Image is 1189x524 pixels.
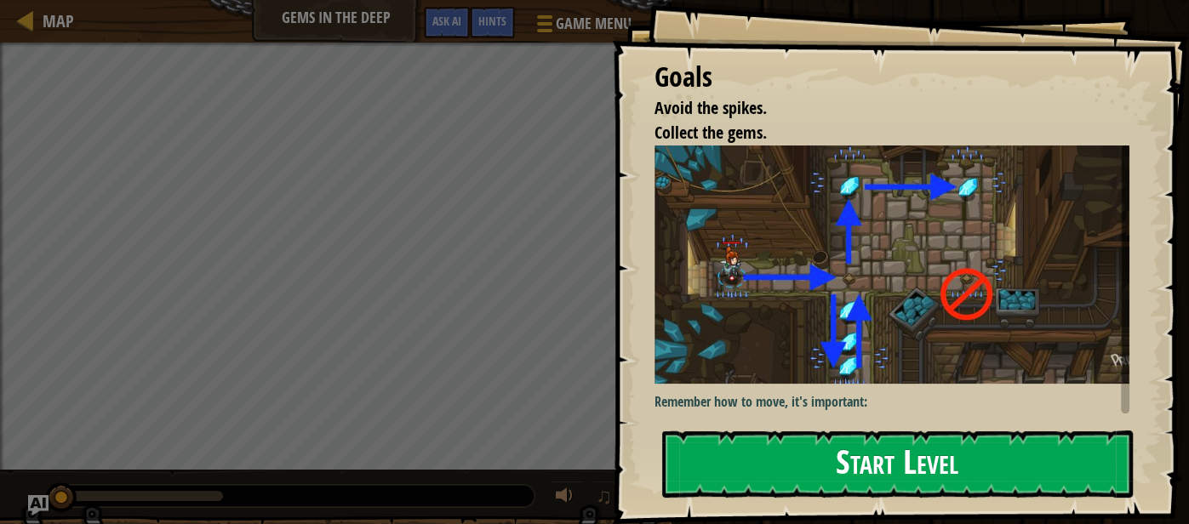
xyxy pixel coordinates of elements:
[633,96,1126,121] li: Avoid the spikes.
[633,121,1126,145] li: Collect the gems.
[592,481,621,515] button: ♫
[523,7,642,47] button: Game Menu
[655,121,767,144] span: Collect the gems.
[478,13,506,29] span: Hints
[556,13,632,35] span: Game Menu
[432,13,461,29] span: Ask AI
[655,96,767,119] span: Avoid the spikes.
[28,495,49,515] button: Ask AI
[655,145,1130,384] img: Gems in the deep
[596,483,613,509] span: ♫
[34,9,74,32] a: Map
[550,481,584,515] button: Adjust volume
[43,9,74,32] span: Map
[655,58,1130,97] div: Goals
[424,7,470,38] button: Ask AI
[662,430,1134,498] button: Start Level
[655,392,1130,412] p: Remember how to move, it's important:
